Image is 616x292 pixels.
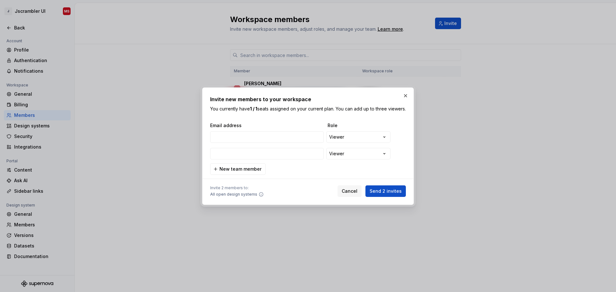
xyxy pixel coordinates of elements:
[210,122,325,129] span: Email address
[250,106,257,111] b: 1 / 1
[210,106,406,112] p: You currently have seats assigned on your current plan. You can add up to three viewers.
[370,188,402,194] span: Send 2 invites
[365,185,406,197] button: Send 2 invites
[210,192,257,197] span: All open design systems
[210,163,266,175] button: New team member
[210,185,264,191] span: Invite 2 members to:
[219,166,261,172] span: New team member
[328,122,392,129] span: Role
[338,185,362,197] button: Cancel
[342,188,357,194] span: Cancel
[210,95,406,103] h2: Invite new members to your workspace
